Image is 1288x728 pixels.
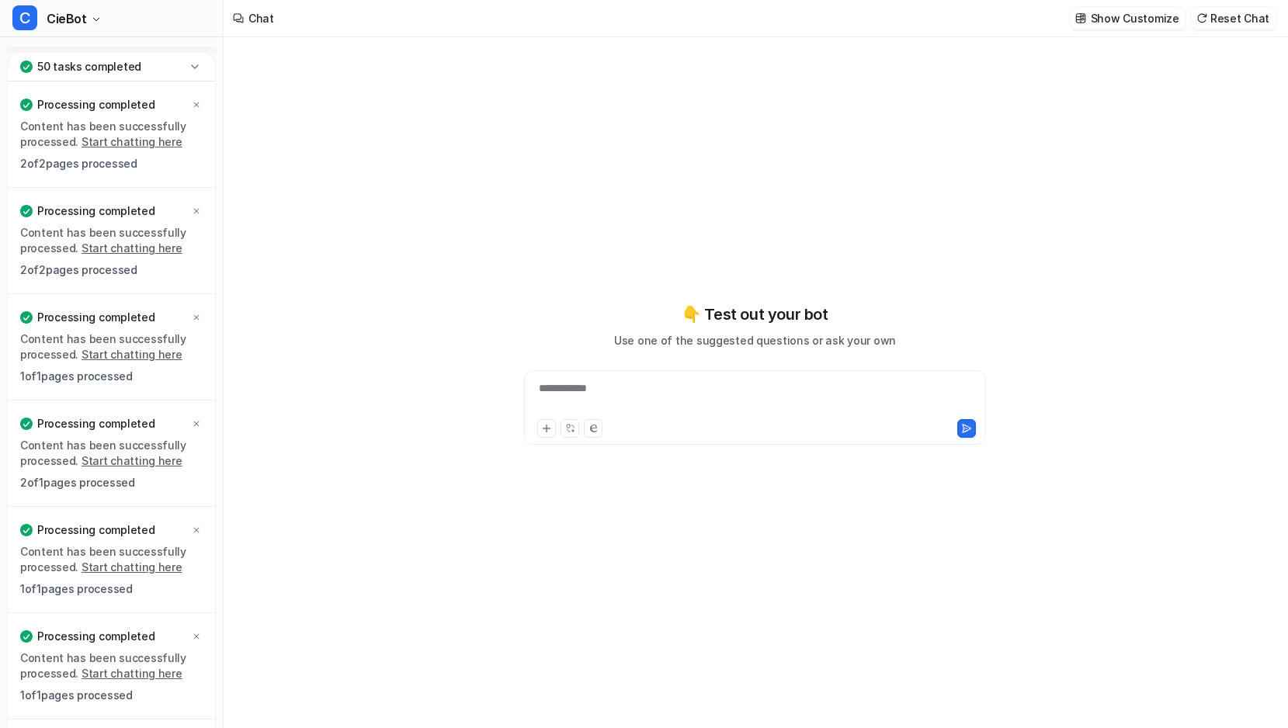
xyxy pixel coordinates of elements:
p: 1 of 1 pages processed [20,688,203,703]
p: 2 of 1 pages processed [20,475,203,491]
a: Start chatting here [82,241,182,255]
div: Chat [248,10,274,26]
p: Processing completed [37,522,154,538]
p: 50 tasks completed [37,59,141,75]
p: Show Customize [1091,10,1179,26]
p: Processing completed [37,203,154,219]
a: Start chatting here [82,454,182,467]
p: Content has been successfully processed. [20,331,203,362]
p: Processing completed [37,629,154,644]
a: Start chatting here [82,667,182,680]
p: Content has been successfully processed. [20,225,203,256]
a: Start chatting here [82,135,182,148]
a: Chat [6,47,217,68]
span: CieBot [47,8,87,29]
p: Processing completed [37,416,154,432]
p: Content has been successfully processed. [20,544,203,575]
p: 2 of 2 pages processed [20,262,203,278]
p: Processing completed [37,310,154,325]
p: 1 of 1 pages processed [20,581,203,597]
p: 2 of 2 pages processed [20,156,203,172]
p: Content has been successfully processed. [20,438,203,469]
p: Processing completed [37,97,154,113]
a: Start chatting here [82,348,182,361]
span: C [12,5,37,30]
p: 👇 Test out your bot [682,303,828,326]
p: Use one of the suggested questions or ask your own [614,332,896,348]
a: Start chatting here [82,560,182,574]
p: Content has been successfully processed. [20,119,203,150]
img: customize [1075,12,1086,24]
img: reset [1196,12,1207,24]
button: Show Customize [1071,7,1186,29]
p: 1 of 1 pages processed [20,369,203,384]
p: Content has been successfully processed. [20,650,203,681]
button: Reset Chat [1192,7,1276,29]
